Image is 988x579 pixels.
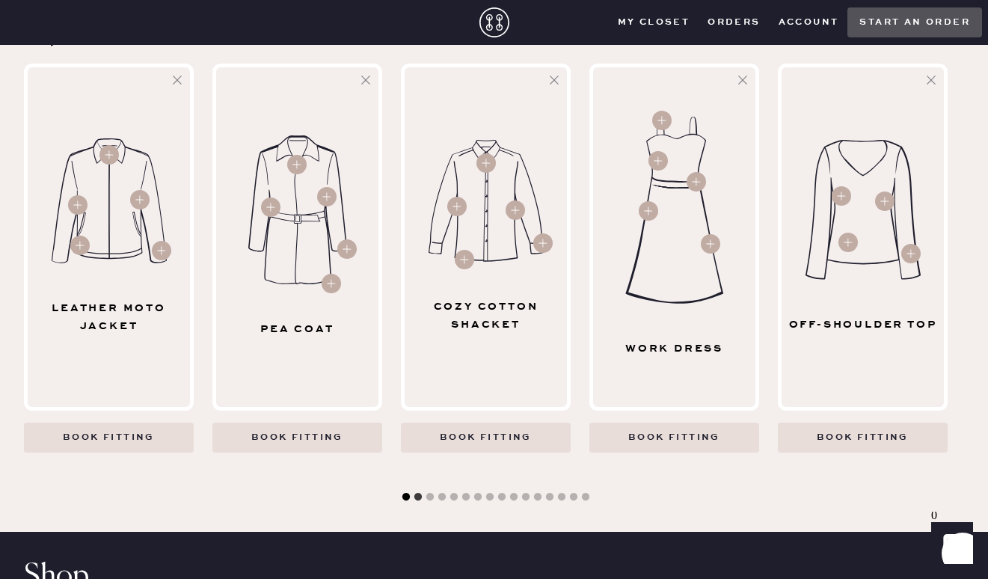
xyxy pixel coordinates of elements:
[358,73,373,88] svg: Hide pattern
[447,490,461,505] button: 5
[699,11,769,34] button: Orders
[589,423,759,453] button: Book fitting
[482,490,497,505] button: 8
[212,423,382,453] button: Book fitting
[917,512,981,576] iframe: Front Chat
[170,73,185,88] svg: Hide pattern
[542,490,557,505] button: 13
[34,299,184,335] div: Leather Moto Jacket
[506,490,521,505] button: 10
[778,423,948,453] button: Book fitting
[530,490,545,505] button: 12
[554,490,569,505] button: 14
[429,140,544,262] img: Garment image
[401,423,571,453] button: Book fitting
[847,7,982,37] button: Start an order
[566,490,581,505] button: 15
[518,490,533,505] button: 11
[411,298,561,334] div: Cozy Cotton Shacket
[806,140,921,280] img: Garment image
[578,490,593,505] button: 16
[735,73,750,88] svg: Hide pattern
[924,73,939,88] svg: Hide pattern
[423,490,438,505] button: 3
[622,117,727,304] img: Garment image
[248,135,347,284] img: Garment image
[609,11,699,34] button: My Closet
[547,73,562,88] svg: Hide pattern
[600,340,749,358] div: Work Dress
[24,423,194,453] button: Book fitting
[458,490,473,505] button: 6
[470,490,485,505] button: 7
[770,11,848,34] button: Account
[494,490,509,505] button: 9
[435,490,449,505] button: 4
[788,316,938,334] div: Off-Shoulder Top
[411,490,426,505] button: 2
[399,490,414,505] button: 1
[223,320,372,338] div: Pea Coat
[52,138,167,263] img: Garment image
